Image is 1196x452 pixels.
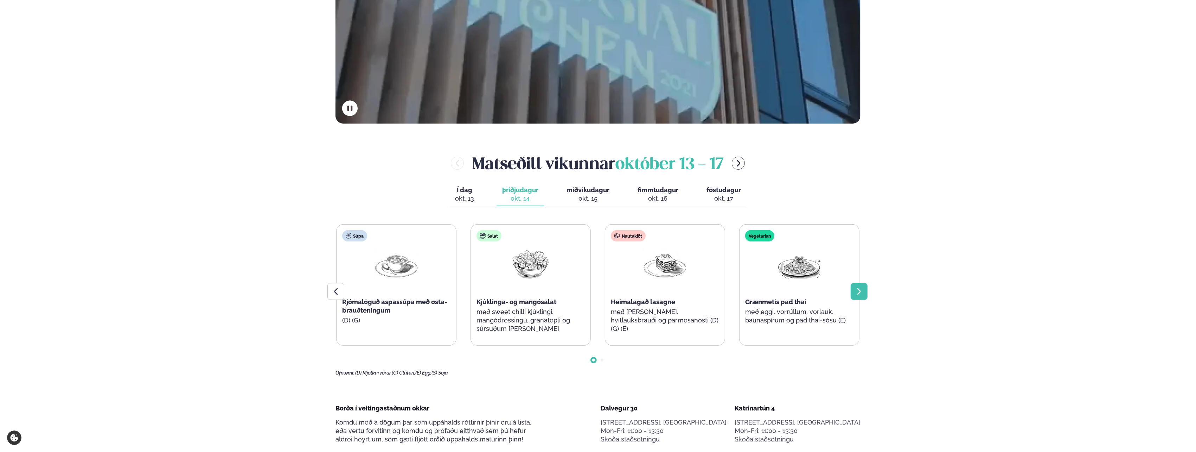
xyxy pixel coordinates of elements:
[335,370,354,376] span: Ofnæmi:
[601,435,660,444] a: Skoða staðsetningu
[735,427,861,435] div: Mon-Fri: 11:00 - 13:30
[346,233,351,239] img: soup.svg
[745,230,774,241] div: Vegetarian
[335,419,531,443] span: Komdu með á dögum þar sem uppáhalds réttirnir þínir eru á lista, eða vertu forvitinn og komdu og ...
[592,359,595,362] span: Go to slide 1
[745,298,806,306] span: Grænmetis pad thai
[745,308,853,325] p: með eggi, vorrúllum, vorlauk, baunaspírum og pad thai-sósu (E)
[601,359,603,362] span: Go to slide 2
[638,194,678,203] div: okt. 16
[701,183,747,206] button: föstudagur okt. 17
[355,370,392,376] span: (D) Mjólkurvörur,
[502,186,538,194] span: þriðjudagur
[497,183,544,206] button: þriðjudagur okt. 14
[732,157,745,170] button: menu-btn-right
[777,247,822,280] img: Spagetti.png
[638,186,678,194] span: fimmtudagur
[561,183,615,206] button: miðvikudagur okt. 15
[632,183,684,206] button: fimmtudagur okt. 16
[735,418,861,427] p: [STREET_ADDRESS], [GEOGRAPHIC_DATA]
[735,435,794,444] a: Skoða staðsetningu
[601,404,727,413] div: Dalvegur 30
[7,431,21,445] a: Cookie settings
[342,316,450,325] p: (D) (G)
[342,298,447,314] span: Rjómalöguð aspassúpa með osta-brauðteningum
[601,427,727,435] div: Mon-Fri: 11:00 - 13:30
[392,370,415,376] span: (G) Glúten,
[455,194,474,203] div: okt. 13
[480,233,486,239] img: salad.svg
[508,247,553,280] img: Salad.png
[451,157,464,170] button: menu-btn-left
[502,194,538,203] div: okt. 14
[735,404,861,413] div: Katrínartún 4
[601,418,727,427] p: [STREET_ADDRESS], [GEOGRAPHIC_DATA]
[642,247,687,280] img: Lasagna.png
[477,230,501,241] div: Salat
[567,194,609,203] div: okt. 15
[706,186,741,194] span: föstudagur
[611,298,675,306] span: Heimalagað lasagne
[342,230,367,241] div: Súpa
[415,370,431,376] span: (E) Egg,
[615,157,723,172] span: október 13 - 17
[455,186,474,194] span: Í dag
[611,230,646,241] div: Nautakjöt
[335,404,429,412] span: Borða í veitingastaðnum okkar
[614,233,620,239] img: beef.svg
[449,183,480,206] button: Í dag okt. 13
[477,298,556,306] span: Kjúklinga- og mangósalat
[477,308,585,333] p: með sweet chilli kjúklingi, mangódressingu, granatepli og súrsuðum [PERSON_NAME]
[567,186,609,194] span: miðvikudagur
[431,370,448,376] span: (S) Soja
[472,152,723,175] h2: Matseðill vikunnar
[706,194,741,203] div: okt. 17
[611,308,719,333] p: með [PERSON_NAME], hvítlauksbrauði og parmesanosti (D) (G) (E)
[374,247,419,280] img: Soup.png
